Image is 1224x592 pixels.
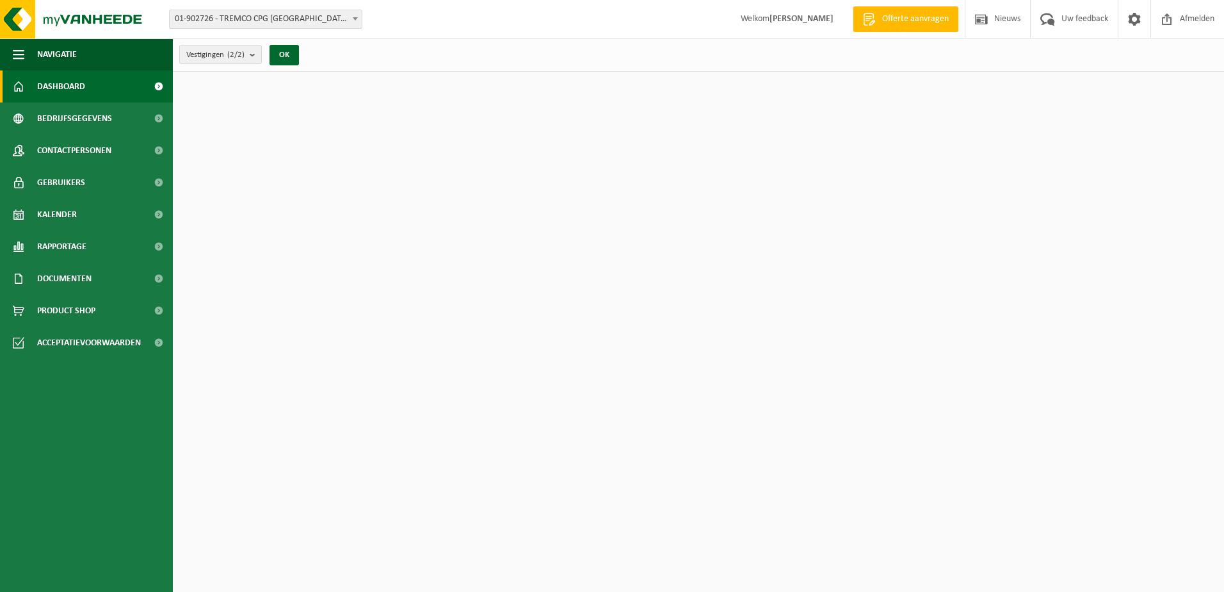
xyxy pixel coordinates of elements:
[37,38,77,70] span: Navigatie
[37,263,92,295] span: Documenten
[227,51,245,59] count: (2/2)
[170,10,362,28] span: 01-902726 - TREMCO CPG BELGIUM NV - TIELT
[37,103,112,135] span: Bedrijfsgegevens
[169,10,362,29] span: 01-902726 - TREMCO CPG BELGIUM NV - TIELT
[37,199,77,231] span: Kalender
[270,45,299,65] button: OK
[37,70,85,103] span: Dashboard
[769,14,833,24] strong: [PERSON_NAME]
[179,45,262,64] button: Vestigingen(2/2)
[37,231,86,263] span: Rapportage
[37,327,141,359] span: Acceptatievoorwaarden
[879,13,952,26] span: Offerte aanvragen
[37,135,111,167] span: Contactpersonen
[853,6,958,32] a: Offerte aanvragen
[37,167,85,199] span: Gebruikers
[37,295,95,327] span: Product Shop
[186,45,245,65] span: Vestigingen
